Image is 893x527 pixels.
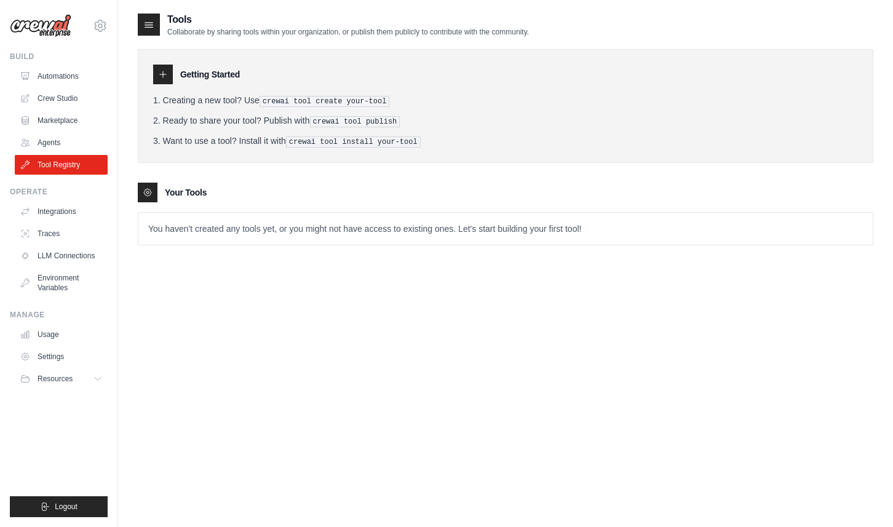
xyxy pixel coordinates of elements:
a: Marketplace [15,111,108,130]
h2: Tools [167,12,529,27]
button: Resources [15,369,108,389]
li: Ready to share your tool? Publish with [153,114,858,127]
a: Integrations [15,202,108,221]
a: LLM Connections [15,246,108,266]
h3: Getting Started [180,68,240,81]
a: Crew Studio [15,89,108,108]
pre: crewai tool create your-tool [260,96,390,107]
a: Tool Registry [15,155,108,175]
span: Logout [55,502,77,512]
a: Settings [15,347,108,367]
pre: crewai tool install your-tool [286,137,421,148]
p: You haven't created any tools yet, or you might not have access to existing ones. Let's start bui... [138,213,873,245]
button: Logout [10,496,108,517]
p: Collaborate by sharing tools within your organization, or publish them publicly to contribute wit... [167,27,529,37]
div: Operate [10,187,108,197]
li: Want to use a tool? Install it with [153,135,858,148]
a: Usage [15,325,108,344]
h3: Your Tools [165,186,207,199]
img: Logo [10,14,71,38]
pre: crewai tool publish [310,116,400,127]
li: Creating a new tool? Use [153,94,858,107]
a: Environment Variables [15,268,108,298]
a: Automations [15,66,108,86]
div: Build [10,52,108,61]
a: Traces [15,224,108,244]
span: Resources [38,374,73,384]
div: Manage [10,310,108,320]
a: Agents [15,133,108,153]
